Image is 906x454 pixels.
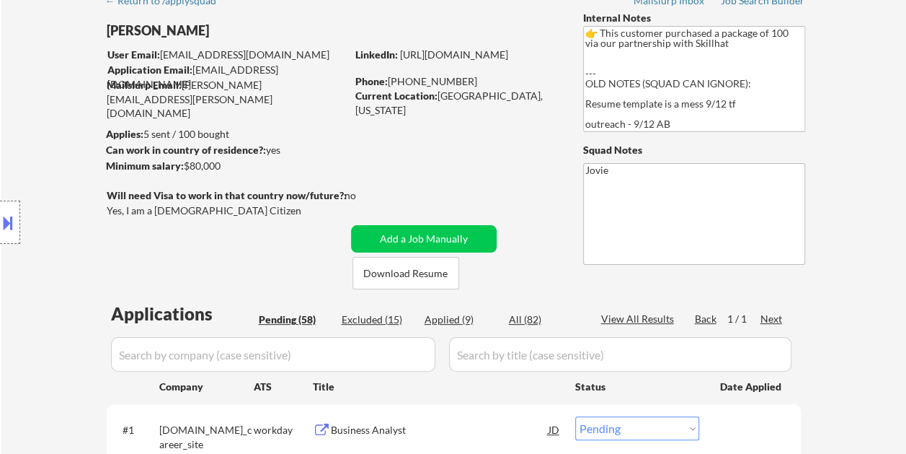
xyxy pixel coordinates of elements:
[159,423,254,451] div: [DOMAIN_NAME]_career_site
[355,74,559,89] div: [PHONE_NUMBER]
[355,75,388,87] strong: Phone:
[259,313,331,327] div: Pending (58)
[352,257,459,289] button: Download Resume
[107,48,346,62] div: [EMAIL_ADDRESS][DOMAIN_NAME]
[355,89,559,117] div: [GEOGRAPHIC_DATA], [US_STATE]
[331,423,549,437] div: Business Analyst
[583,143,805,157] div: Squad Notes
[342,313,414,327] div: Excluded (15)
[107,48,160,61] strong: User Email:
[425,313,497,327] div: Applied (9)
[509,313,581,327] div: All (82)
[107,79,182,91] strong: Mailslurp Email:
[760,312,783,326] div: Next
[583,11,805,25] div: Internal Notes
[449,337,791,372] input: Search by title (case sensitive)
[720,380,783,394] div: Date Applied
[727,312,760,326] div: 1 / 1
[159,380,254,394] div: Company
[254,423,313,437] div: workday
[355,48,398,61] strong: LinkedIn:
[107,64,192,76] strong: Application Email:
[575,373,699,399] div: Status
[355,90,438,102] strong: Current Location:
[107,78,346,121] div: [PERSON_NAME][EMAIL_ADDRESS][PERSON_NAME][DOMAIN_NAME]
[254,380,313,394] div: ATS
[123,423,148,437] div: #1
[107,63,346,91] div: [EMAIL_ADDRESS][DOMAIN_NAME]
[107,22,403,40] div: [PERSON_NAME]
[695,312,718,326] div: Back
[313,380,561,394] div: Title
[547,416,561,442] div: JD
[351,225,497,253] button: Add a Job Manually
[601,312,678,326] div: View All Results
[111,337,435,372] input: Search by company (case sensitive)
[345,188,386,203] div: no
[400,48,508,61] a: [URL][DOMAIN_NAME]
